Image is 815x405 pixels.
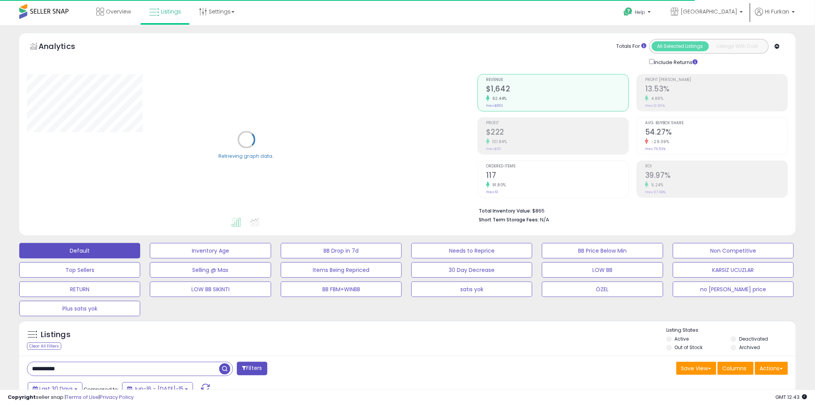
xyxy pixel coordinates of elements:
button: Needs to Reprice [411,243,532,258]
button: BB Drop in 7d [281,243,402,258]
button: Non Competitive [673,243,794,258]
button: ÖZEL [542,282,663,297]
button: All Selected Listings [652,41,709,51]
small: 101.84% [490,139,507,145]
a: Help [618,1,659,25]
div: Clear All Filters [27,343,61,350]
span: Help [635,9,646,15]
small: Prev: $853 [486,103,503,108]
span: Listings [161,8,181,15]
button: Filters [237,362,267,375]
b: Short Term Storage Fees: [479,216,539,223]
span: Overview [106,8,131,15]
b: Total Inventory Value: [479,208,531,214]
label: Archived [739,344,760,351]
small: Prev: 37.98% [645,190,666,194]
span: [GEOGRAPHIC_DATA] [681,8,738,15]
button: Plus satıs yok [19,301,140,316]
button: Actions [755,362,788,375]
h2: 117 [486,171,629,181]
button: LOW BB [542,262,663,278]
button: Listings With Cost [709,41,766,51]
button: Selling @ Max [150,262,271,278]
small: Prev: 61 [486,190,498,194]
label: Out of Stock [675,344,703,351]
button: Inventory Age [150,243,271,258]
button: Top Sellers [19,262,140,278]
span: Profit [PERSON_NAME] [645,78,788,82]
h2: 39.97% [645,171,788,181]
h2: 13.53% [645,84,788,95]
i: Get Help [624,7,633,17]
button: Items Being Repriced [281,262,402,278]
small: 5.24% [649,182,664,188]
label: Active [675,336,689,342]
button: KARSIZ UCUZLAR [673,262,794,278]
h2: $222 [486,128,629,138]
strong: Copyright [8,393,36,401]
button: Jun-16 - [DATE]-15 [122,382,193,395]
button: no [PERSON_NAME] price [673,282,794,297]
span: N/A [540,216,549,223]
span: Profit [486,121,629,125]
span: Hi Furkan [765,8,790,15]
p: Listing States: [667,327,796,334]
button: satıs yok [411,282,532,297]
small: 91.80% [490,182,506,188]
span: Revenue [486,78,629,82]
span: Avg. Buybox Share [645,121,788,125]
span: Jun-16 - [DATE]-15 [134,385,183,393]
h2: 54.27% [645,128,788,138]
button: BB FBM+WINBB [281,282,402,297]
a: Hi Furkan [755,8,795,25]
button: 30 Day Decrease [411,262,532,278]
button: Save View [676,362,716,375]
button: LOW BB SIKINTI [150,282,271,297]
label: Deactivated [739,336,768,342]
span: 2025-08-15 12:43 GMT [776,393,807,401]
button: BB Price Below Min [542,243,663,258]
li: $865 [479,206,782,215]
small: 4.88% [649,96,664,101]
small: Prev: $110 [486,147,501,151]
small: 92.44% [490,96,507,101]
small: Prev: 12.90% [645,103,665,108]
h2: $1,642 [486,84,629,95]
span: Columns [723,364,747,372]
span: ROI [645,164,788,169]
div: Totals For [617,43,647,50]
button: RETURN [19,282,140,297]
div: Retrieving graph data.. [218,153,275,160]
button: Default [19,243,140,258]
small: Prev: 76.53% [645,147,666,151]
span: Compared to: [84,386,119,393]
div: Include Returns [644,57,707,66]
h5: Listings [41,329,70,340]
button: Columns [718,362,754,375]
small: -29.09% [649,139,669,145]
a: Terms of Use [66,393,99,401]
span: Ordered Items [486,164,629,169]
button: Last 30 Days [28,382,82,395]
span: Last 30 Days [39,385,73,393]
h5: Analytics [39,41,90,54]
div: seller snap | | [8,394,134,401]
a: Privacy Policy [100,393,134,401]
